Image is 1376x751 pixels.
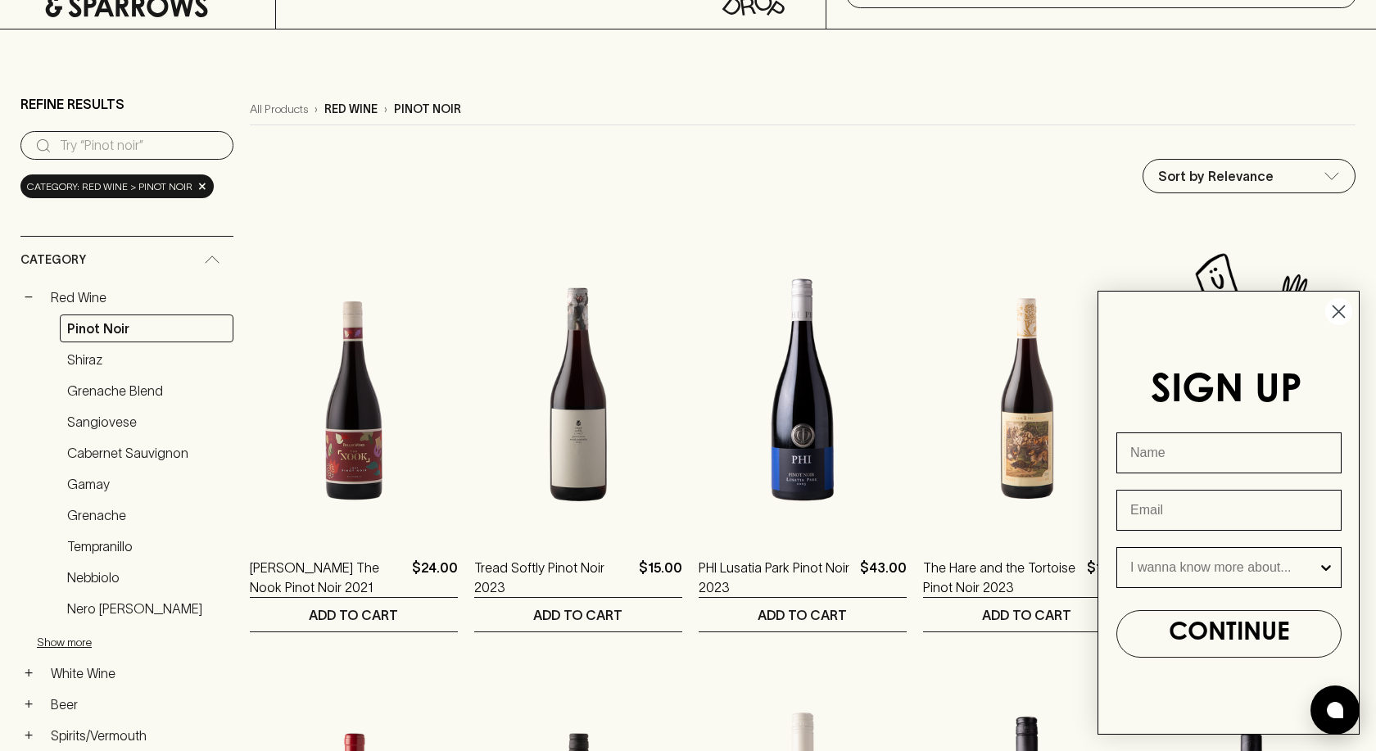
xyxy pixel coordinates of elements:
a: Grenache Blend [60,377,233,405]
p: ADD TO CART [758,605,847,625]
input: I wanna know more about... [1130,548,1318,587]
button: Close dialog [1324,297,1353,326]
img: Blackhearts & Sparrows Man [1147,247,1356,533]
a: Grenache [60,501,233,529]
button: + [20,727,37,744]
img: bubble-icon [1327,702,1343,718]
a: PHI Lusatia Park Pinot Noir 2023 [699,558,853,597]
a: Red Wine [43,283,233,311]
span: SIGN UP [1151,373,1302,412]
p: › [315,101,318,118]
input: Email [1116,490,1342,531]
a: Spirits/Vermouth [43,722,233,749]
button: Show Options [1318,548,1334,587]
img: Buller The Nook Pinot Noir 2021 [250,247,458,533]
div: FLYOUT Form [1081,274,1376,751]
input: Name [1116,432,1342,473]
a: Sangiovese [60,408,233,436]
a: [PERSON_NAME] The Nook Pinot Noir 2021 [250,558,405,597]
p: $24.00 [412,558,458,597]
p: Sort by Relevance [1158,166,1274,186]
a: Nebbiolo [60,563,233,591]
p: Refine Results [20,94,124,114]
button: − [20,289,37,305]
a: The Hare and the Tortoise Pinot Noir 2023 [923,558,1080,597]
button: ADD TO CART [250,598,458,631]
p: red wine [324,101,378,118]
a: White Wine [43,659,233,687]
a: Shiraz [60,346,233,373]
a: Gamay [60,470,233,498]
a: Tempranillo [60,532,233,560]
span: Category [20,250,86,270]
p: $15.00 [639,558,682,597]
p: $43.00 [860,558,907,597]
button: ADD TO CART [699,598,907,631]
p: ADD TO CART [309,605,398,625]
span: Category: red wine > pinot noir [27,179,192,195]
button: + [20,696,37,713]
p: ADD TO CART [982,605,1071,625]
a: Tread Softly Pinot Noir 2023 [474,558,632,597]
button: ADD TO CART [474,598,682,631]
a: Nero [PERSON_NAME] [60,595,233,622]
p: › [384,101,387,118]
p: ADD TO CART [533,605,622,625]
input: Try “Pinot noir” [60,133,220,159]
a: All Products [250,101,308,118]
button: ADD TO CART [923,598,1131,631]
div: Category [20,237,233,283]
div: Sort by Relevance [1143,160,1355,192]
img: The Hare and the Tortoise Pinot Noir 2023 [923,247,1131,533]
img: Tread Softly Pinot Noir 2023 [474,247,682,533]
img: PHI Lusatia Park Pinot Noir 2023 [699,247,907,533]
a: Beer [43,690,233,718]
span: × [197,178,207,195]
a: Pinot Noir [60,314,233,342]
p: pinot noir [394,101,461,118]
button: + [20,665,37,681]
a: Cabernet Sauvignon [60,439,233,467]
button: Show more [37,626,251,659]
button: CONTINUE [1116,610,1342,658]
